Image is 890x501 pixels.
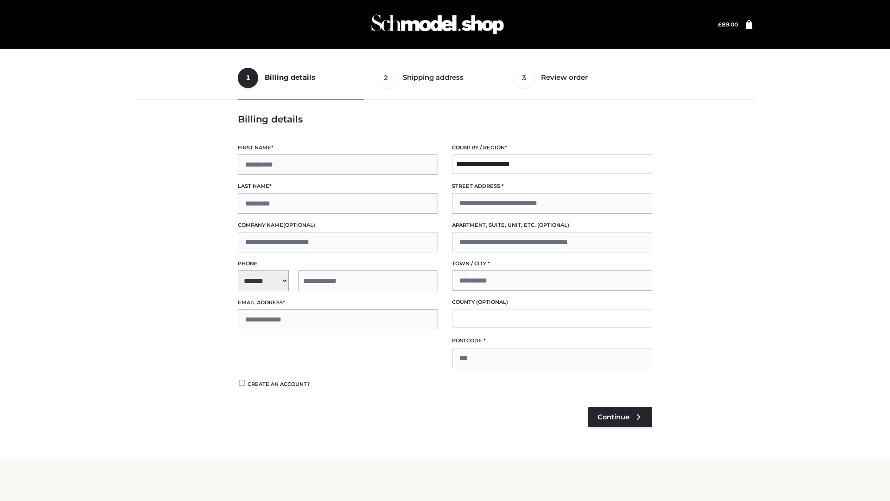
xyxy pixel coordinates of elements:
[452,336,652,345] label: Postcode
[238,259,438,268] label: Phone
[283,222,315,228] span: (optional)
[238,114,652,125] h3: Billing details
[238,182,438,191] label: Last name
[476,299,508,305] span: (optional)
[718,21,722,28] span: £
[452,143,652,152] label: Country / Region
[238,298,438,307] label: Email address
[238,380,246,386] input: Create an account?
[452,259,652,268] label: Town / City
[238,143,438,152] label: First name
[368,6,507,43] img: Schmodel Admin 964
[248,381,310,387] span: Create an account?
[452,182,652,191] label: Street address
[452,221,652,230] label: Apartment, suite, unit, etc.
[238,221,438,230] label: Company name
[718,21,738,28] a: £89.00
[718,21,738,28] bdi: 89.00
[588,407,652,427] a: Continue
[537,222,569,228] span: (optional)
[452,298,652,307] label: County
[598,413,629,421] span: Continue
